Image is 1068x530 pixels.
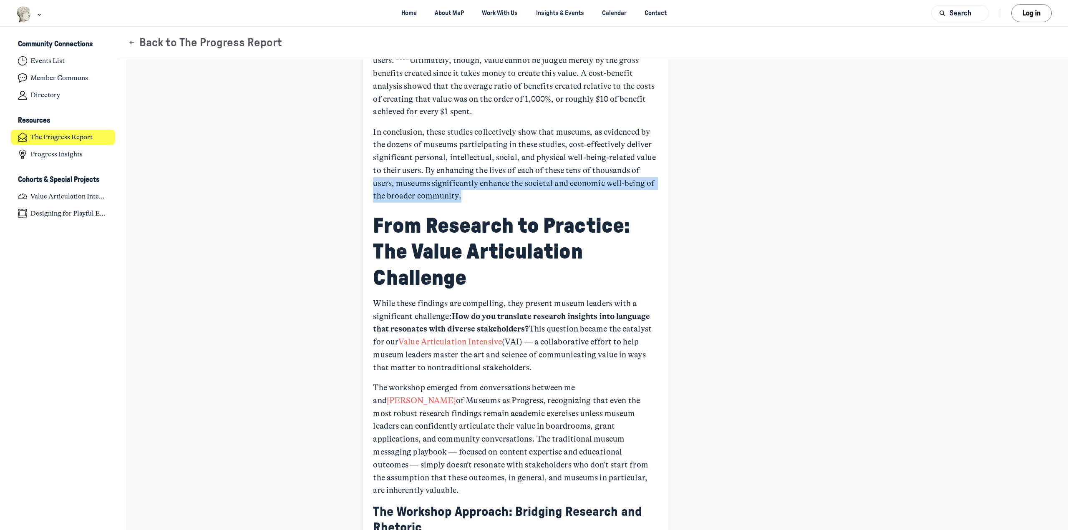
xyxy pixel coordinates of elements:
[11,114,116,128] button: ResourcesCollapse space
[373,311,652,334] strong: How do you translate research insights into language that resonates with diverse stakeholders?
[931,5,989,21] button: Search
[11,130,116,145] a: The Progress Report
[30,74,88,82] h4: Member Commons
[428,5,471,21] a: About MaP
[18,40,93,49] h3: Community Connections
[373,382,657,497] p: The workshop emerged from conversations between me and of Museums as Progress, recognizing that e...
[16,6,32,23] img: Museums as Progress logo
[637,5,674,21] a: Contact
[128,36,282,50] button: Back to The Progress Report
[529,5,591,21] a: Insights & Events
[11,147,116,162] a: Progress Insights
[117,27,1068,59] header: Page Header
[11,188,116,204] a: Value Articulation Intensive (Cultural Leadership Lab)
[18,176,99,184] h3: Cohorts & Special Projects
[16,5,43,23] button: Museums as Progress logo
[18,116,50,125] h3: Resources
[11,70,116,86] a: Member Commons
[11,88,116,103] a: Directory
[594,5,634,21] a: Calendar
[373,297,657,374] p: While these findings are compelling, they present museum leaders with a significant challenge: Th...
[394,5,424,21] a: Home
[30,91,60,99] h4: Directory
[11,206,116,221] a: Designing for Playful Engagement
[30,150,83,158] h4: Progress Insights
[398,337,502,347] a: Value Articulation Intensive
[30,209,108,218] h4: Designing for Playful Engagement
[387,396,456,405] span: View user profile
[11,173,116,187] button: Cohorts & Special ProjectsCollapse space
[1011,4,1052,22] button: Log in
[30,133,93,141] h4: The Progress Report
[30,57,65,65] h4: Events List
[475,5,525,21] a: Work With Us
[373,213,657,291] h2: From Research to Practice: The Value Articulation Challenge
[30,192,108,201] h4: Value Articulation Intensive (Cultural Leadership Lab)
[373,126,657,203] p: In conclusion, these studies collectively show that museums, as evidenced by the dozens of museum...
[11,53,116,69] a: Events List
[11,38,116,52] button: Community ConnectionsCollapse space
